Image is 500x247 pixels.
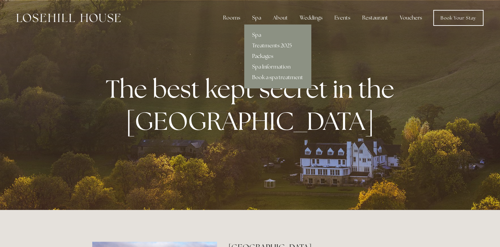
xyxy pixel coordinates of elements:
[268,11,293,25] div: About
[395,11,427,25] a: Vouchers
[218,11,246,25] div: Rooms
[294,11,328,25] div: Weddings
[433,10,483,26] a: Book Your Stay
[17,14,121,22] img: Losehill House
[106,73,400,137] strong: The best kept secret in the [GEOGRAPHIC_DATA]
[247,11,266,25] div: Spa
[357,11,393,25] div: Restaurant
[244,72,311,83] a: Book a spa treatment
[244,40,311,51] a: Treatments 2025
[244,62,311,72] a: Spa Information
[329,11,356,25] div: Events
[244,51,311,62] a: Packages
[244,30,311,40] a: Spa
